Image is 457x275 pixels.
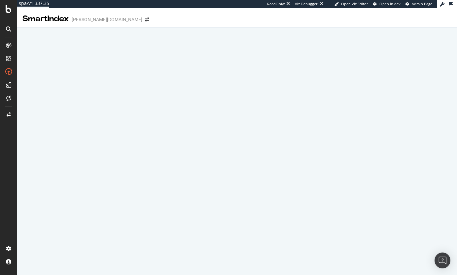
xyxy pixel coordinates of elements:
[72,16,142,23] div: [PERSON_NAME][DOMAIN_NAME]
[341,1,368,6] span: Open Viz Editor
[405,1,432,7] a: Admin Page
[267,1,285,7] div: ReadOnly:
[22,13,69,24] div: SmartIndex
[435,253,450,268] div: Open Intercom Messenger
[334,1,368,7] a: Open Viz Editor
[412,1,432,6] span: Admin Page
[373,1,401,7] a: Open in dev
[379,1,401,6] span: Open in dev
[295,1,319,7] div: Viz Debugger:
[145,17,149,22] div: arrow-right-arrow-left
